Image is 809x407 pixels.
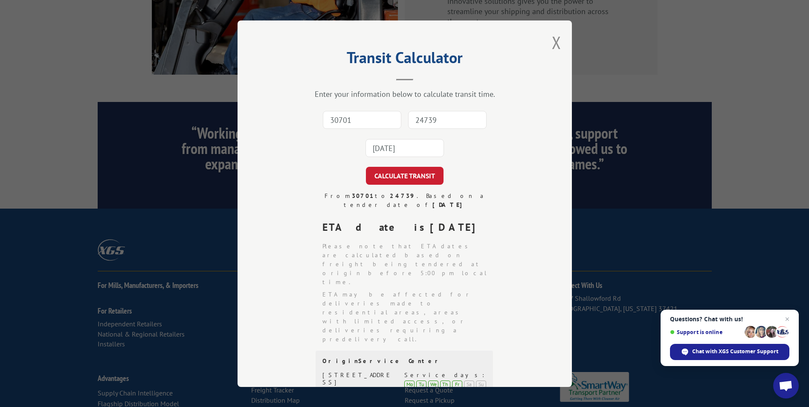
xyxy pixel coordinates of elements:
[552,31,561,54] button: Close modal
[322,290,494,344] li: ETA may be affected for deliveries made to residential areas, areas with limited access, or deliv...
[365,139,444,157] input: Tender Date
[280,52,529,68] h2: Transit Calculator
[404,372,486,379] div: Service days:
[428,380,438,388] div: We
[440,380,450,388] div: Th
[430,221,483,234] strong: [DATE]
[322,242,494,287] li: Please note that ETA dates are calculated based on freight being tendered at origin before 5:00 p...
[670,329,742,335] span: Support is online
[416,380,426,388] div: Tu
[432,201,466,209] strong: [DATE]
[476,380,486,388] div: Su
[692,348,778,355] span: Chat with XGS Customer Support
[773,373,799,398] div: Open chat
[323,111,401,129] input: Origin Zip
[670,316,789,323] span: Questions? Chat with us!
[670,344,789,360] div: Chat with XGS Customer Support
[404,380,415,388] div: Mo
[322,372,394,400] div: [STREET_ADDRESS][DEMOGRAPHIC_DATA]
[408,111,487,129] input: Dest. Zip
[390,192,417,200] strong: 24739
[782,314,792,324] span: Close chat
[322,358,486,365] div: Origin Service Center
[352,192,375,200] strong: 30701
[322,220,494,235] div: ETA date is
[316,192,494,209] div: From to . Based on a tender date of
[280,89,529,99] div: Enter your information below to calculate transit time.
[366,167,444,185] button: CALCULATE TRANSIT
[452,380,462,388] div: Fr
[464,380,474,388] div: Sa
